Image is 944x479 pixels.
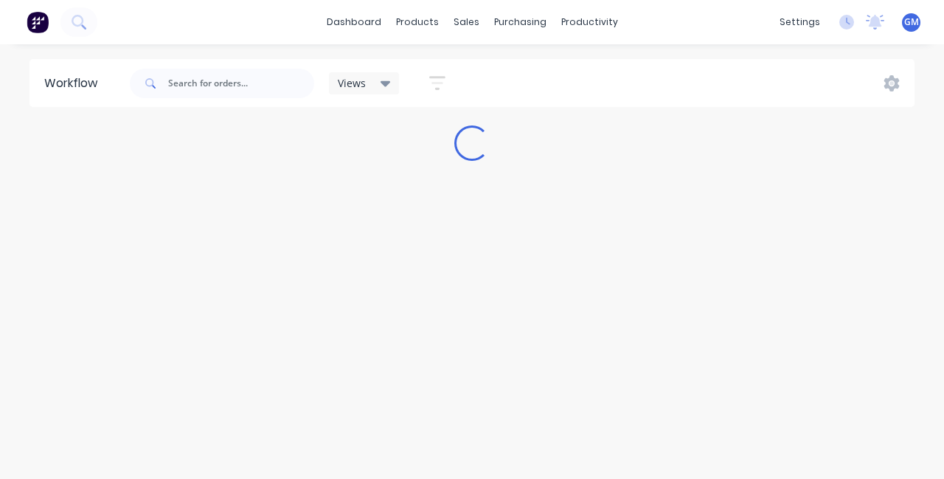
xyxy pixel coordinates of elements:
span: GM [904,15,919,29]
span: Views [338,75,366,91]
div: productivity [554,11,625,33]
div: products [389,11,446,33]
div: purchasing [487,11,554,33]
div: Workflow [44,75,105,92]
input: Search for orders... [168,69,314,98]
img: Factory [27,11,49,33]
div: settings [772,11,827,33]
div: sales [446,11,487,33]
a: dashboard [319,11,389,33]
